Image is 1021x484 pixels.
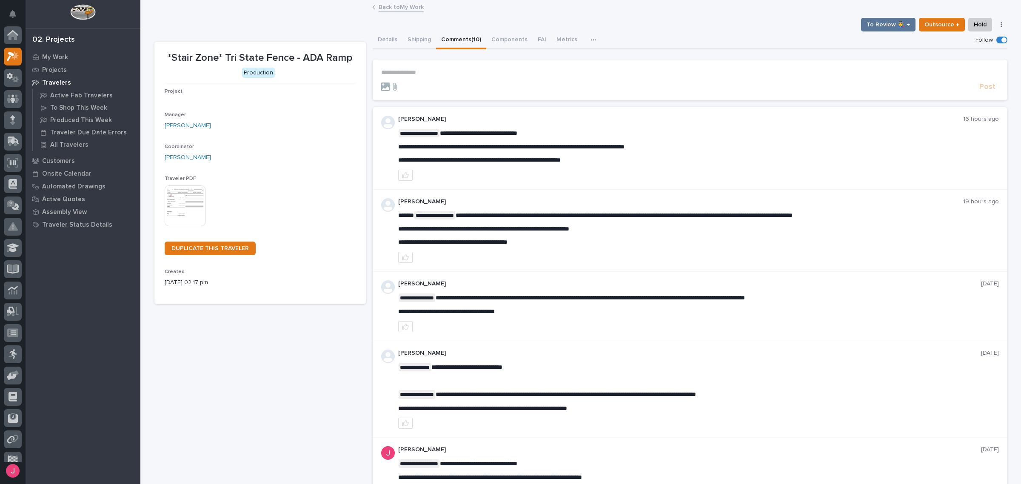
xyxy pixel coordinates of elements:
a: Assembly View [26,205,140,218]
a: Back toMy Work [379,2,424,11]
a: DUPLICATE THIS TRAVELER [165,242,256,255]
p: To Shop This Week [50,104,107,112]
p: Customers [42,157,75,165]
p: All Travelers [50,141,88,149]
span: Outsource ↑ [924,20,959,30]
span: Manager [165,112,186,117]
a: To Shop This Week [33,102,140,114]
button: like this post [398,321,413,332]
p: Active Fab Travelers [50,92,113,100]
a: Active Fab Travelers [33,89,140,101]
a: Onsite Calendar [26,167,140,180]
p: [DATE] [981,280,999,288]
div: Production [242,68,275,78]
a: Customers [26,154,140,167]
p: Assembly View [42,208,87,216]
p: My Work [42,54,68,61]
p: Projects [42,66,67,74]
svg: avatar [381,280,395,294]
p: Onsite Calendar [42,170,91,178]
img: Workspace Logo [70,4,95,20]
p: 16 hours ago [963,116,999,123]
span: Project [165,89,183,94]
span: Created [165,269,185,274]
button: Details [373,31,402,49]
p: Travelers [42,79,71,87]
span: Traveler PDF [165,176,196,181]
p: Traveler Due Date Errors [50,129,127,137]
p: [DATE] [981,446,999,453]
span: Hold [974,20,987,30]
a: Active Quotes [26,193,140,205]
button: Components [486,31,533,49]
button: Post [976,82,999,92]
a: All Travelers [33,139,140,151]
a: Produced This Week [33,114,140,126]
a: My Work [26,51,140,63]
a: Travelers [26,76,140,89]
span: Post [979,82,995,92]
a: Projects [26,63,140,76]
p: [PERSON_NAME] [398,198,963,205]
span: To Review 👨‍🏭 → [867,20,910,30]
button: Hold [968,18,992,31]
p: Traveler Status Details [42,221,112,229]
p: [PERSON_NAME] [398,350,981,357]
button: Metrics [551,31,582,49]
button: Notifications [4,5,22,23]
p: [DATE] 02:17 pm [165,278,356,287]
p: Follow [975,37,993,44]
a: Traveler Due Date Errors [33,126,140,138]
svg: avatar [381,116,395,129]
p: Produced This Week [50,117,112,124]
button: Comments (10) [436,31,486,49]
button: To Review 👨‍🏭 → [861,18,915,31]
a: [PERSON_NAME] [165,153,211,162]
svg: avatar [381,350,395,363]
button: like this post [398,252,413,263]
p: Active Quotes [42,196,85,203]
div: Notifications [11,10,22,24]
a: Traveler Status Details [26,218,140,231]
button: Outsource ↑ [919,18,965,31]
button: like this post [398,418,413,429]
img: ACg8ocI-SXp0KwvcdjE4ZoRMyLsZRSgZqnEZt9q_hAaElEsh-D-asw=s96-c [381,446,395,460]
p: [PERSON_NAME] [398,116,963,123]
p: Automated Drawings [42,183,106,191]
span: DUPLICATE THIS TRAVELER [171,245,249,251]
p: [PERSON_NAME] [398,280,981,288]
a: Automated Drawings [26,180,140,193]
button: Shipping [402,31,436,49]
button: users-avatar [4,462,22,480]
svg: avatar [381,198,395,212]
a: [PERSON_NAME] [165,121,211,130]
div: 02. Projects [32,35,75,45]
p: 19 hours ago [963,198,999,205]
p: *Stair Zone* Tri State Fence - ADA Ramp [165,52,356,64]
p: [PERSON_NAME] [398,446,981,453]
button: FAI [533,31,551,49]
p: [DATE] [981,350,999,357]
span: Coordinator [165,144,194,149]
button: like this post [398,170,413,181]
